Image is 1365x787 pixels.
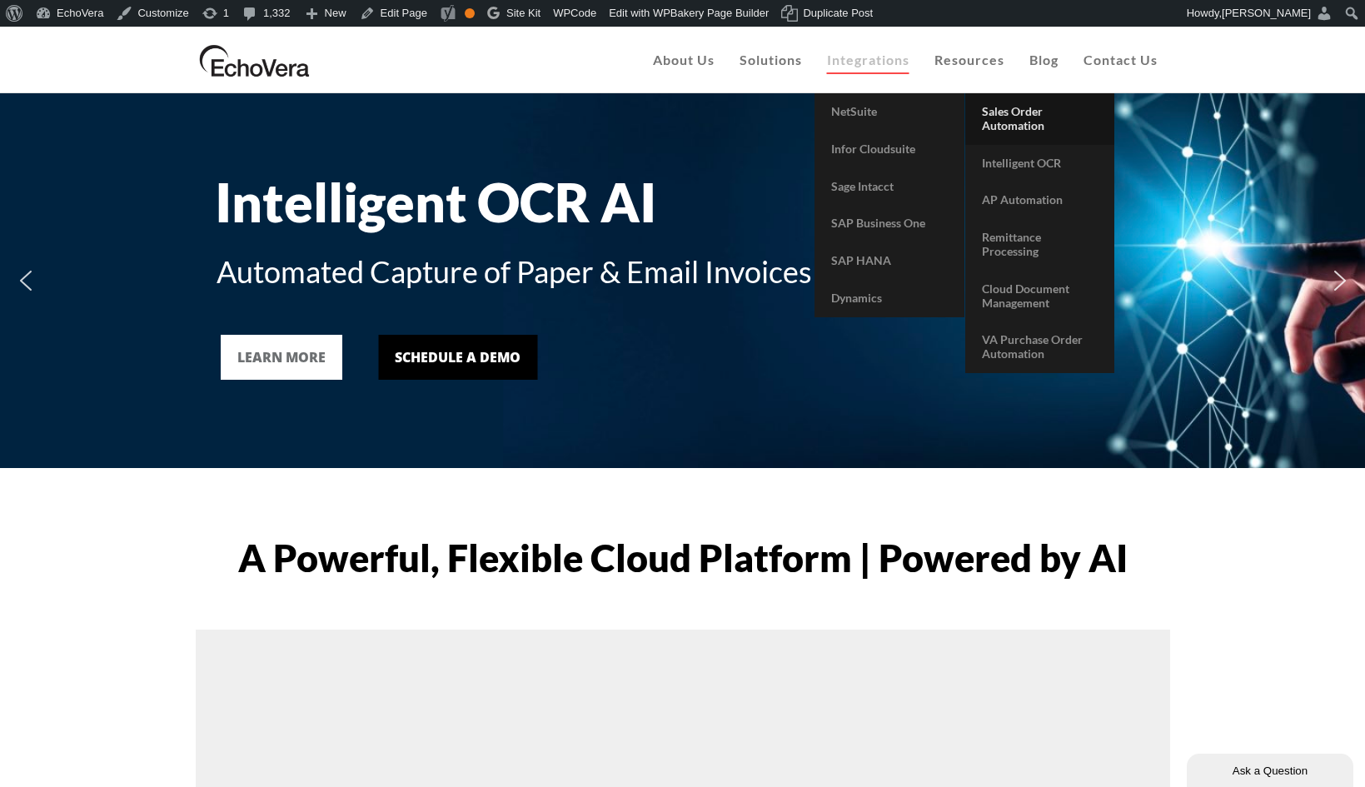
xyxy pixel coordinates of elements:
[815,131,964,168] a: Infor Cloudsuite
[465,8,475,18] div: OK
[237,347,326,367] div: LEARN MORE
[1029,52,1059,67] span: Blog
[982,281,1069,310] span: Cloud Document Management
[831,216,925,230] span: SAP Business One
[395,347,521,367] div: Schedule a Demo
[831,104,877,118] span: NetSuite
[965,271,1114,322] a: Cloud Document Management
[827,52,909,67] span: Integrations
[1327,267,1353,294] img: next arrow
[965,182,1114,219] a: AP Automation
[934,52,1004,67] span: Resources
[378,335,537,380] a: Schedule a Demo
[815,93,964,131] a: NetSuite
[982,230,1041,258] span: Remittance Processing
[640,27,727,93] a: About Us
[196,539,1170,577] h1: A Powerful, Flexible Cloud Platform | Powered by AI
[965,145,1114,182] a: Intelligent OCR
[815,242,964,280] a: SAP HANA
[217,249,1149,294] div: Automated Capture of Paper & Email Invoices
[1222,7,1311,19] span: [PERSON_NAME]
[196,39,314,81] img: EchoVera
[965,321,1114,373] a: VA Purchase Order Automation
[1084,52,1158,67] span: Contact Us
[982,192,1063,207] span: AP Automation
[1017,27,1071,93] a: Blog
[982,104,1044,132] span: Sales Order Automation
[831,253,891,267] span: SAP HANA
[1071,27,1170,93] a: Contact Us
[12,267,39,294] img: previous arrow
[831,291,882,305] span: Dynamics
[1187,750,1357,787] iframe: chat widget
[740,52,802,67] span: Solutions
[965,93,1114,145] a: Sales Order Automation
[215,171,1148,235] div: Intelligent OCR AI
[653,52,715,67] span: About Us
[506,7,541,19] span: Site Kit
[831,142,915,156] span: Infor Cloudsuite
[982,156,1061,170] span: Intelligent OCR
[831,179,894,193] span: Sage Intacct
[221,335,342,380] a: LEARN MORE
[965,219,1114,271] a: Remittance Processing
[982,332,1083,361] span: VA Purchase Order Automation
